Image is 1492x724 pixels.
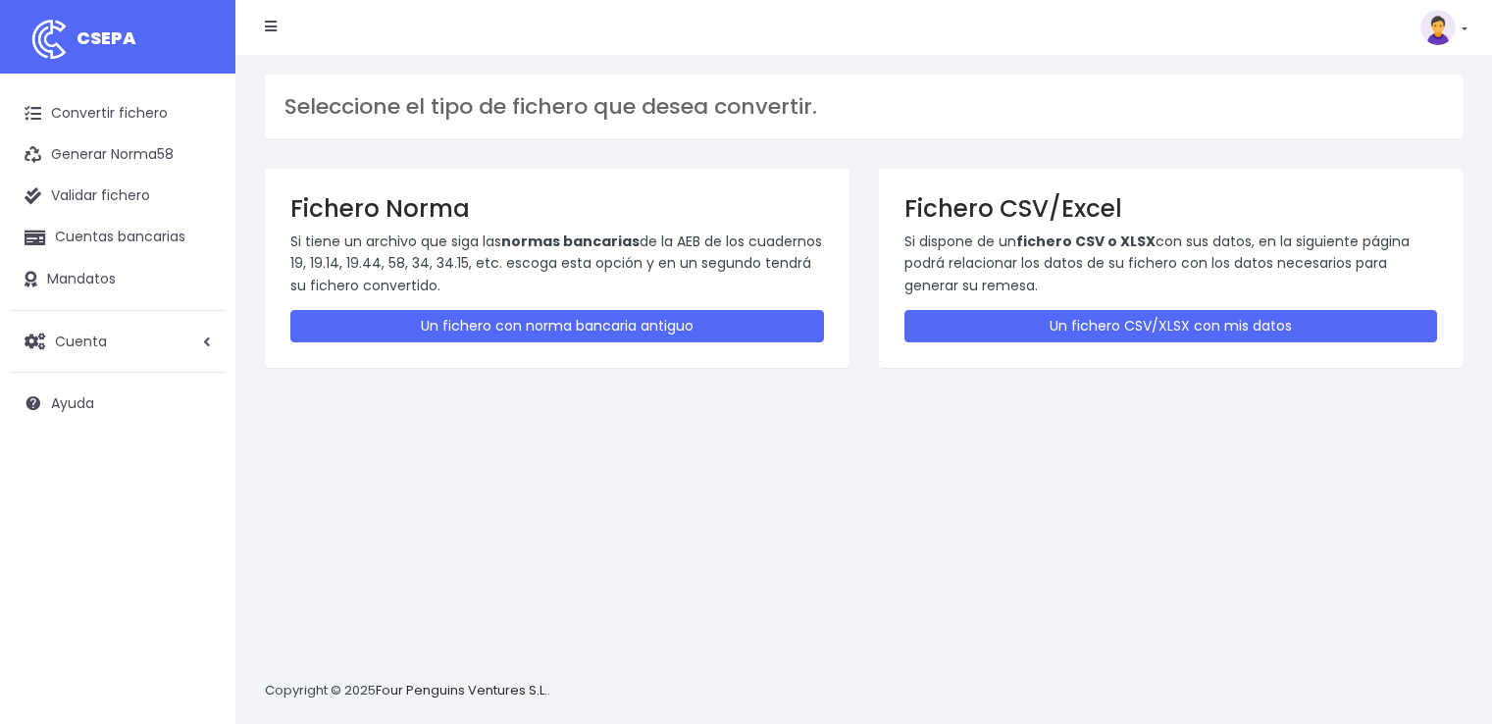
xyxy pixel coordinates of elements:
img: profile [1420,10,1456,45]
strong: fichero CSV o XLSX [1016,232,1156,251]
p: Si tiene un archivo que siga las de la AEB de los cuadernos 19, 19.14, 19.44, 58, 34, 34.15, etc.... [290,231,824,296]
a: Un fichero con norma bancaria antiguo [290,310,824,342]
a: Generar Norma58 [10,134,226,176]
h3: Fichero CSV/Excel [904,194,1438,223]
span: Ayuda [51,393,94,413]
h3: Fichero Norma [290,194,824,223]
a: Four Penguins Ventures S.L. [376,681,547,699]
a: Ayuda [10,383,226,424]
a: Cuentas bancarias [10,217,226,258]
img: logo [25,15,74,64]
span: Cuenta [55,331,107,350]
a: Validar fichero [10,176,226,217]
strong: normas bancarias [501,232,640,251]
p: Si dispone de un con sus datos, en la siguiente página podrá relacionar los datos de su fichero c... [904,231,1438,296]
a: Convertir fichero [10,93,226,134]
a: Mandatos [10,259,226,300]
h3: Seleccione el tipo de fichero que desea convertir. [284,94,1443,120]
a: Cuenta [10,321,226,362]
span: CSEPA [77,26,136,50]
a: Un fichero CSV/XLSX con mis datos [904,310,1438,342]
p: Copyright © 2025 . [265,681,550,701]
